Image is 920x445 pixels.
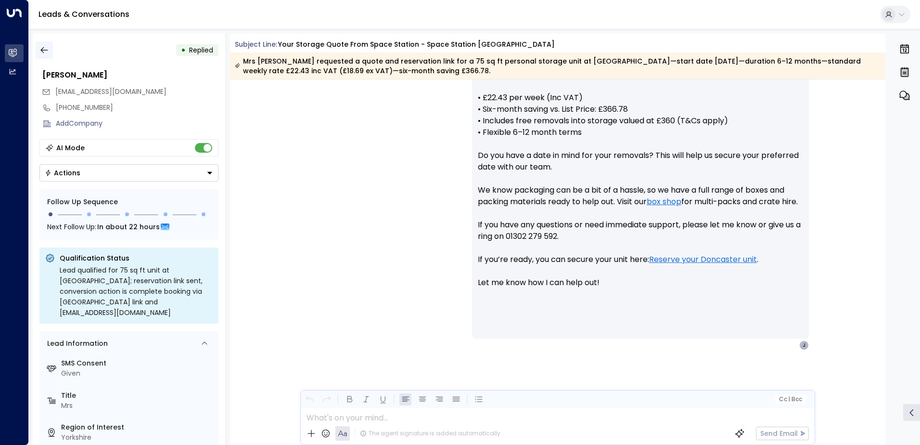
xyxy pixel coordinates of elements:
div: Lead Information [44,339,108,349]
div: Follow Up Sequence [47,197,211,207]
span: | [788,396,790,403]
p: Hi [PERSON_NAME], Thank you for your interest in our Doncaster storage options! Here’s a summary ... [478,34,803,300]
a: Reserve your Doncaster unit [649,254,757,265]
div: Given [61,368,215,379]
div: • [181,41,186,59]
div: AddCompany [56,118,218,129]
span: Replied [189,45,213,55]
span: Cc Bcc [779,396,802,403]
div: J [799,340,809,350]
button: Cc|Bcc [775,395,805,404]
div: Actions [45,169,80,177]
a: Leads & Conversations [38,9,129,20]
span: In about 22 hours [97,222,160,232]
span: juliacarson@gmail.com [55,87,166,97]
div: Mrs [PERSON_NAME] requested a quote and reservation link for a 75 sq ft personal storage unit at ... [235,56,880,76]
div: [PERSON_NAME] [42,69,218,81]
button: Actions [39,164,218,182]
label: SMS Consent [61,358,215,368]
span: Subject Line: [235,39,277,49]
div: Your storage quote from Space Station - Space Station [GEOGRAPHIC_DATA] [278,39,555,50]
div: AI Mode [56,143,85,153]
label: Region of Interest [61,422,215,432]
div: Mrs [61,401,215,411]
p: Qualification Status [60,253,213,263]
div: Next Follow Up: [47,222,211,232]
label: Title [61,391,215,401]
a: box shop [647,196,681,208]
div: Button group with a nested menu [39,164,218,182]
button: Redo [320,393,332,406]
span: [EMAIL_ADDRESS][DOMAIN_NAME] [55,87,166,96]
div: Yorkshire [61,432,215,443]
button: Undo [304,393,316,406]
div: [PHONE_NUMBER] [56,103,218,113]
div: The agent signature is added automatically [360,429,500,438]
div: Lead qualified for 75 sq ft unit at [GEOGRAPHIC_DATA]; reservation link sent, conversion action i... [60,265,213,318]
